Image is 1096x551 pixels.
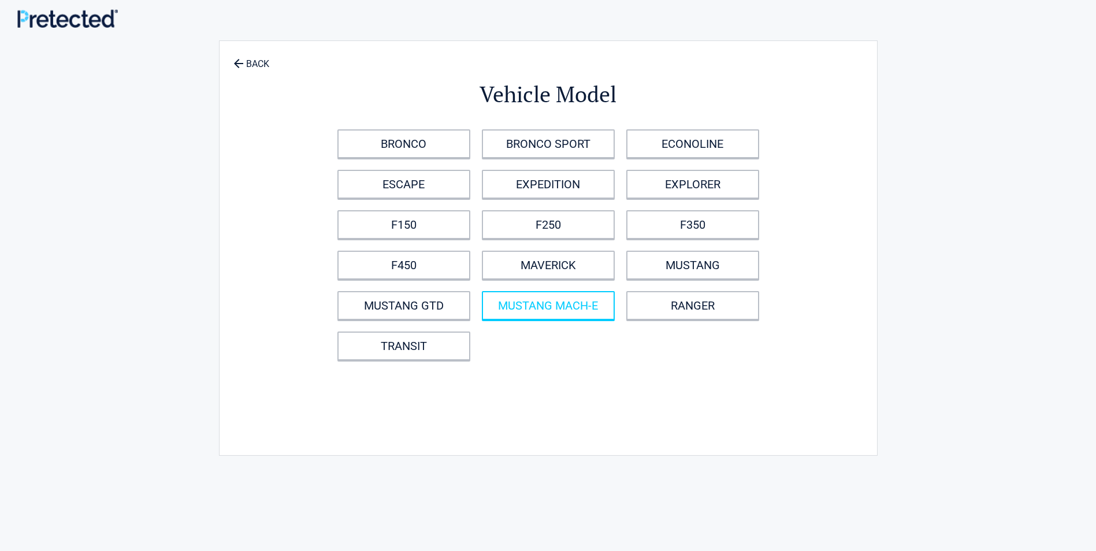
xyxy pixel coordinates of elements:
[337,210,470,239] a: F150
[337,129,470,158] a: BRONCO
[482,210,615,239] a: F250
[283,80,813,109] h2: Vehicle Model
[337,291,470,320] a: MUSTANG GTD
[231,49,272,69] a: BACK
[17,9,118,27] img: Main Logo
[626,210,759,239] a: F350
[626,251,759,280] a: MUSTANG
[337,170,470,199] a: ESCAPE
[482,170,615,199] a: EXPEDITION
[482,291,615,320] a: MUSTANG MACH-E
[626,170,759,199] a: EXPLORER
[337,251,470,280] a: F450
[626,291,759,320] a: RANGER
[482,251,615,280] a: MAVERICK
[482,129,615,158] a: BRONCO SPORT
[337,332,470,360] a: TRANSIT
[626,129,759,158] a: ECONOLINE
